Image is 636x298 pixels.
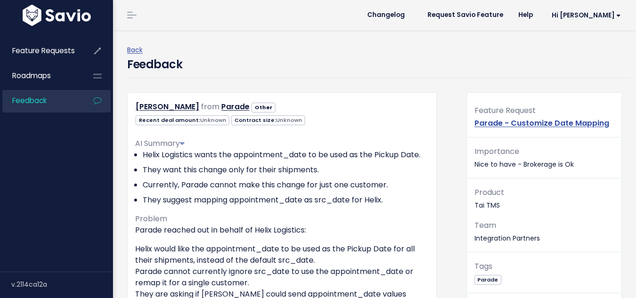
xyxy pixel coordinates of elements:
span: Tags [475,261,492,272]
span: Roadmaps [12,71,51,81]
a: Roadmaps [2,65,78,87]
li: Currently, Parade cannot make this change for just one customer. [143,179,429,191]
li: Helix Logistics wants the appointment_date to be used as the Pickup Date. [143,149,429,161]
span: Hi [PERSON_NAME] [552,12,621,19]
p: Tai TMS [475,186,614,211]
span: AI Summary [135,138,185,149]
span: Product [475,187,504,198]
span: Problem [135,213,167,224]
a: Back [127,45,143,55]
p: Integration Partners [475,219,614,244]
span: from [201,101,219,112]
a: Feature Requests [2,40,78,62]
h4: Feedback [127,56,182,73]
li: They want this change only for their shipments. [143,164,429,176]
span: Parade [475,275,501,285]
span: Changelog [367,12,405,18]
div: v.2114ca12a [11,272,113,297]
a: Feedback [2,90,78,112]
span: Unknown [200,116,226,124]
a: Help [511,8,540,22]
span: Team [475,220,496,231]
span: Feature Request [475,105,536,116]
a: Parade [221,101,250,112]
span: Recent deal amount: [136,115,229,125]
li: They suggest mapping appointment_date as src_date for Helix. [143,194,429,206]
a: [PERSON_NAME] [136,101,199,112]
p: Nice to have - Brokerage is Ok [475,145,614,170]
span: Contract size: [231,115,305,125]
a: Request Savio Feature [420,8,511,22]
span: Unknown [276,116,302,124]
span: Importance [475,146,519,157]
a: Hi [PERSON_NAME] [540,8,628,23]
span: Feature Requests [12,46,75,56]
img: logo-white.9d6f32f41409.svg [20,5,93,26]
strong: Other [255,104,273,111]
a: Parade [475,274,501,284]
p: Parade reached out in behalf of Helix Logistics: [135,225,429,236]
span: Feedback [12,96,47,105]
a: Parade - Customize Date Mapping [475,118,609,129]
